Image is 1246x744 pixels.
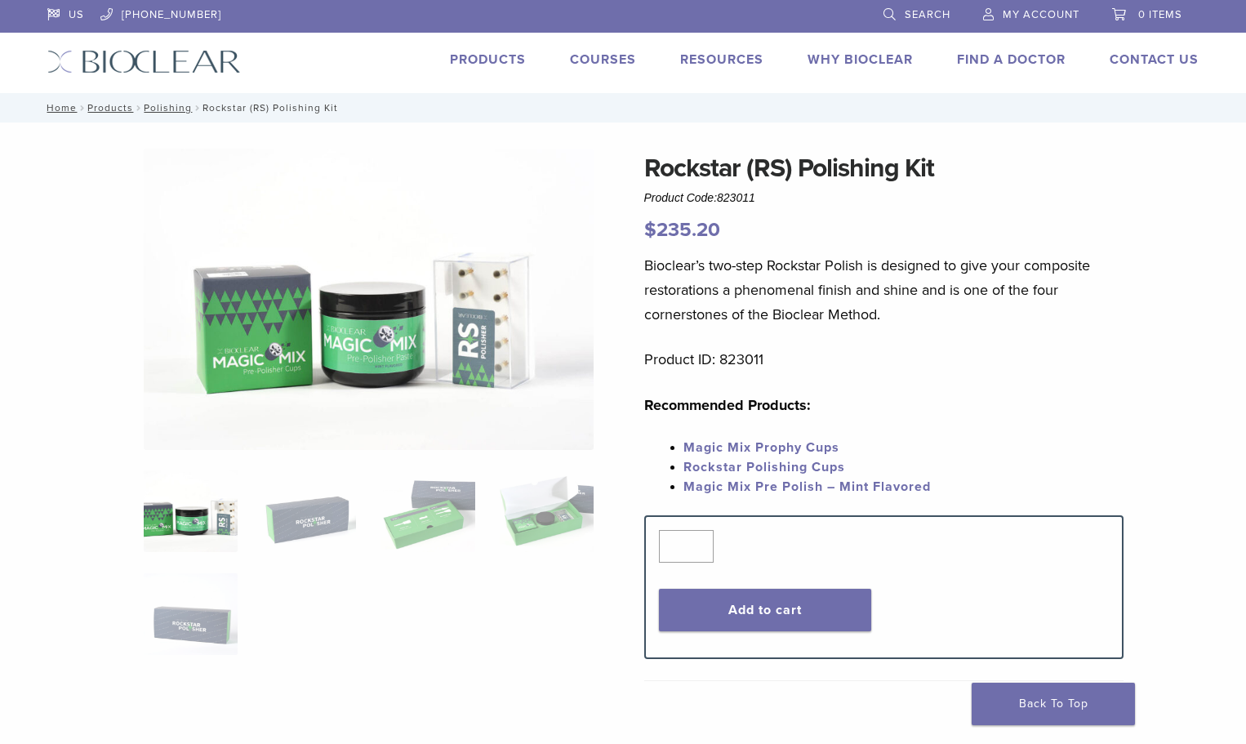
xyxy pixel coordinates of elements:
[808,51,913,68] a: Why Bioclear
[262,470,356,552] img: Rockstar (RS) Polishing Kit - Image 2
[450,51,526,68] a: Products
[683,439,839,456] a: Magic Mix Prophy Cups
[42,102,77,114] a: Home
[683,479,931,495] a: Magic Mix Pre Polish – Mint Flavored
[47,50,241,74] img: Bioclear
[144,470,238,552] img: DSC_6582-copy-324x324.jpg
[87,102,133,114] a: Products
[1138,8,1182,21] span: 0 items
[1110,51,1199,68] a: Contact Us
[133,104,144,112] span: /
[683,459,845,475] a: Rockstar Polishing Cups
[144,149,594,450] img: DSC_6582 copy
[644,396,811,414] strong: Recommended Products:
[144,102,192,114] a: Polishing
[644,218,656,242] span: $
[717,191,755,204] span: 823011
[972,683,1135,725] a: Back To Top
[957,51,1066,68] a: Find A Doctor
[644,253,1124,327] p: Bioclear’s two-step Rockstar Polish is designed to give your composite restorations a phenomenal ...
[659,589,872,631] button: Add to cart
[380,470,474,552] img: Rockstar (RS) Polishing Kit - Image 3
[500,470,594,552] img: Rockstar (RS) Polishing Kit - Image 4
[144,573,238,655] img: Rockstar (RS) Polishing Kit - Image 5
[192,104,202,112] span: /
[644,347,1124,372] p: Product ID: 823011
[644,149,1124,188] h1: Rockstar (RS) Polishing Kit
[680,51,763,68] a: Resources
[570,51,636,68] a: Courses
[77,104,87,112] span: /
[644,218,720,242] bdi: 235.20
[35,93,1211,123] nav: Rockstar (RS) Polishing Kit
[1003,8,1079,21] span: My Account
[905,8,950,21] span: Search
[644,191,755,204] span: Product Code:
